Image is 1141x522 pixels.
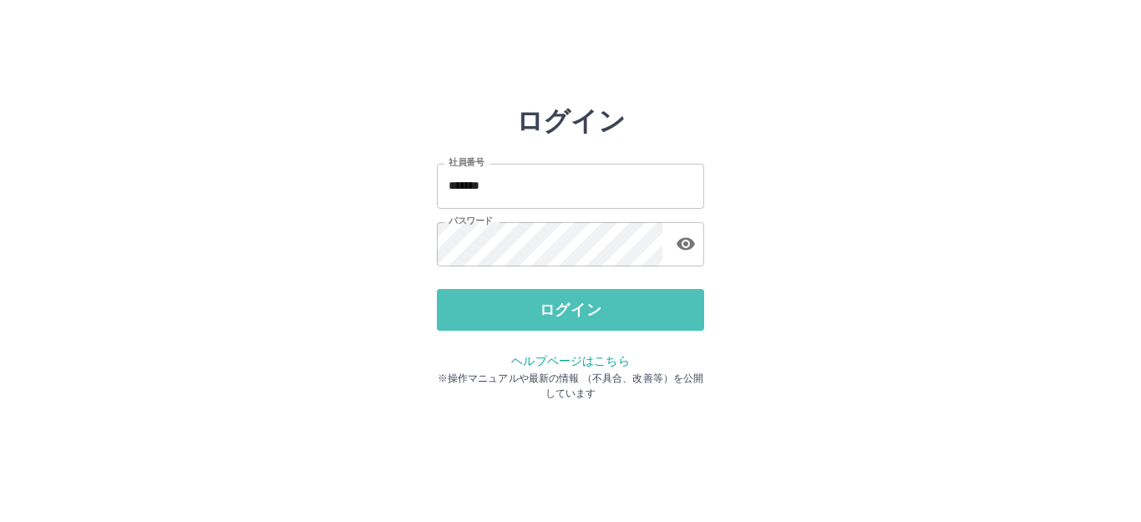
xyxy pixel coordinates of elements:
a: ヘルプページはこちら [511,354,629,367]
p: ※操作マニュアルや最新の情報 （不具合、改善等）を公開しています [437,371,704,401]
h2: ログイン [516,105,626,137]
label: パスワード [449,215,493,227]
label: 社員番号 [449,156,484,169]
button: ログイン [437,289,704,331]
